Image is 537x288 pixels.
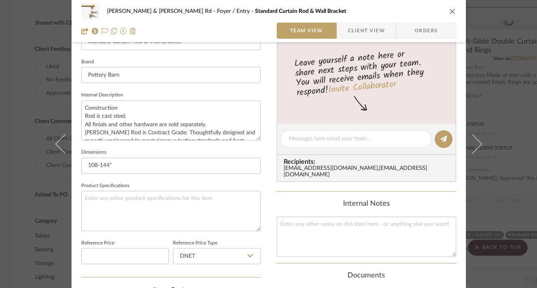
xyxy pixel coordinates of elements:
label: Brand [81,60,94,64]
span: Standard Curtain Rod & Wall Bracket [255,8,346,14]
label: Dimensions [81,150,106,154]
div: [EMAIL_ADDRESS][DOMAIN_NAME] , [EMAIL_ADDRESS][DOMAIN_NAME] [284,165,453,178]
div: Internal Notes [277,200,456,209]
span: Team View [290,23,323,39]
span: [PERSON_NAME] & [PERSON_NAME] Rd [107,8,217,14]
div: Documents [277,271,456,280]
span: Recipients: [284,158,453,165]
input: Enter Brand [81,67,261,83]
img: 284781b5-3285-4d42-91c2-697488fbf6db_48x40.jpg [81,3,101,19]
span: Orders [406,23,447,39]
label: Reference Price Type [173,241,217,245]
input: Enter the dimensions of this item [81,158,261,174]
span: Foyer / Entry [217,8,255,14]
img: Remove from project [130,28,136,34]
button: close [449,8,456,15]
div: Leave yourself a note here or share next steps with your team. You will receive emails when they ... [276,46,457,100]
label: Reference Price [81,241,114,245]
a: Invite Collaborator [327,77,396,98]
label: Product Specifications [81,184,129,188]
span: Client View [348,23,385,39]
label: Internal Description [81,93,123,97]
